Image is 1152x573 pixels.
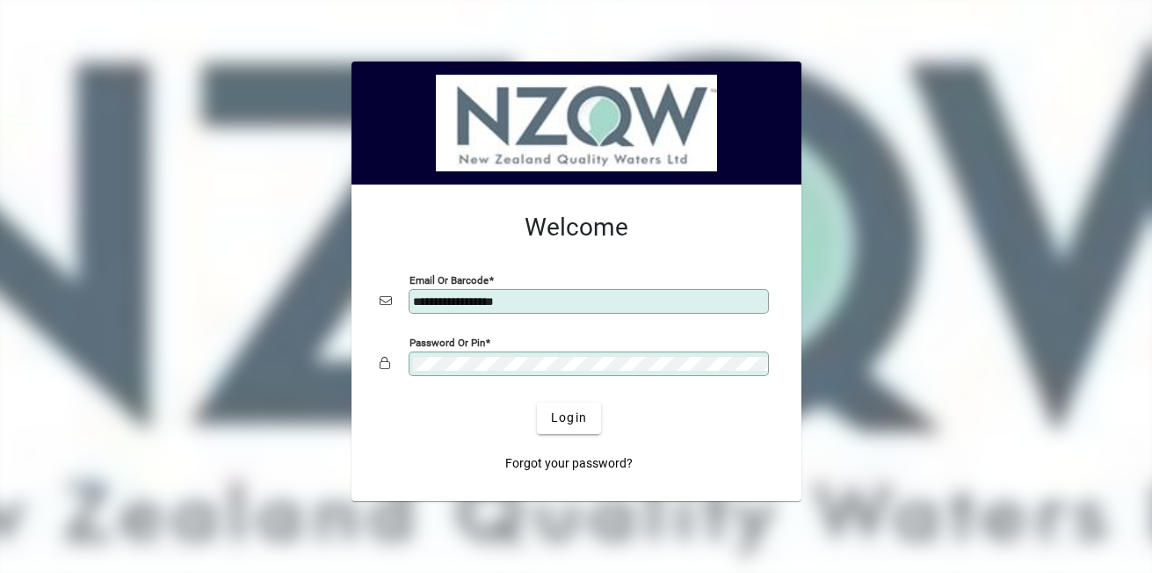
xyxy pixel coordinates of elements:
[409,336,485,348] mat-label: Password or Pin
[380,213,773,243] h2: Welcome
[537,403,601,434] button: Login
[409,273,489,286] mat-label: Email or Barcode
[498,448,640,480] a: Forgot your password?
[551,409,587,427] span: Login
[505,454,633,473] span: Forgot your password?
